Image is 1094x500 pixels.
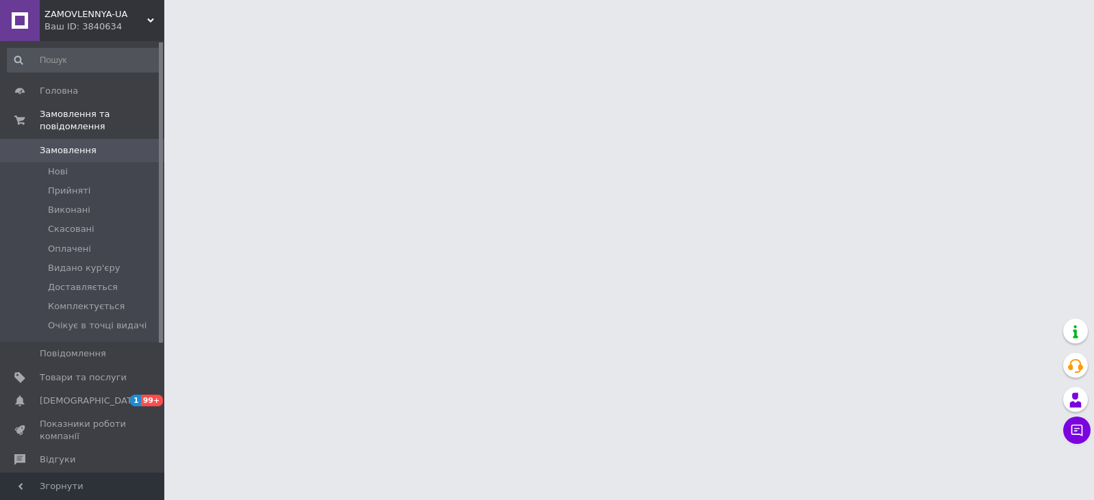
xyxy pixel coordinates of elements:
[1063,417,1091,444] button: Чат з покупцем
[48,319,147,332] span: Очікує в точці видачі
[40,453,75,466] span: Відгуки
[48,204,90,216] span: Виконані
[48,223,94,235] span: Скасовані
[40,347,106,360] span: Повідомлення
[44,21,164,33] div: Ваш ID: 3840634
[40,418,127,443] span: Показники роботи компанії
[48,262,120,274] span: Видано кур'єру
[40,395,141,407] span: [DEMOGRAPHIC_DATA]
[44,8,147,21] span: ZAMOVLENNYA-UA
[7,48,162,73] input: Пошук
[40,144,97,157] span: Замовлення
[48,300,125,313] span: Комплектується
[48,281,118,293] span: Доставляється
[40,108,164,133] span: Замовлення та повідомлення
[48,243,91,255] span: Оплачені
[48,166,68,178] span: Нові
[40,85,78,97] span: Головна
[40,371,127,384] span: Товари та послуги
[141,395,164,406] span: 99+
[48,185,90,197] span: Прийняті
[130,395,141,406] span: 1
